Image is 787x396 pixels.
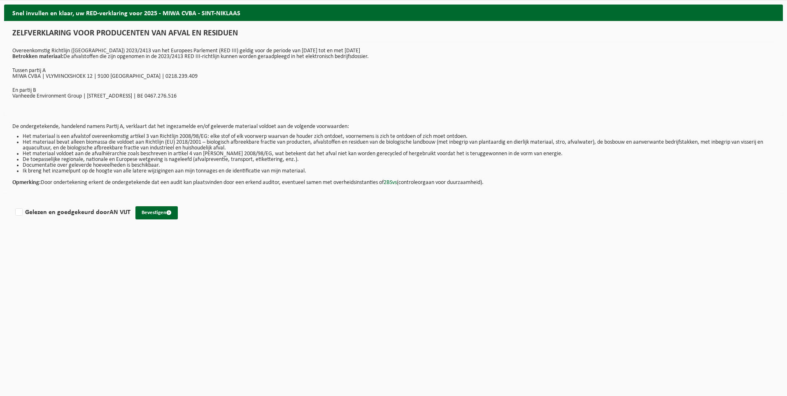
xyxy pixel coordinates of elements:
p: Overeenkomstig Richtlijn ([GEOGRAPHIC_DATA]) 2023/2413 van het Europees Parlement (RED III) geldi... [12,48,775,60]
li: Ik breng het inzamelpunt op de hoogte van alle latere wijzigingen aan mijn tonnages en de identif... [23,168,775,174]
p: Vanheede Environment Group | [STREET_ADDRESS] | BE 0467.276.516 [12,93,775,99]
p: De ondergetekende, handelend namens Partij A, verklaart dat het ingezamelde en/of geleverde mater... [12,124,775,130]
li: Documentatie over geleverde hoeveelheden is beschikbaar. [23,163,775,168]
p: En partij B [12,88,775,93]
h1: ZELFVERKLARING VOOR PRODUCENTEN VAN AFVAL EN RESIDUEN [12,29,775,42]
li: De toepasselijke regionale, nationale en Europese wetgeving is nageleefd (afvalpreventie, transpo... [23,157,775,163]
li: Het materiaal voldoet aan de afvalhiërarchie zoals beschreven in artikel 4 van [PERSON_NAME] 2008... [23,151,775,157]
p: Tussen partij A [12,68,775,74]
h2: Snel invullen en klaar, uw RED-verklaring voor 2025 - MIWA CVBA - SINT-NIKLAAS [4,5,783,21]
p: MIWA CVBA | VLYMINCKSHOEK 12 | 9100 [GEOGRAPHIC_DATA] | 0218.239.409 [12,74,775,79]
label: Gelezen en goedgekeurd door [14,206,130,219]
p: Door ondertekening erkent de ondergetekende dat een audit kan plaatsvinden door een erkend audito... [12,174,775,186]
li: Het materiaal bevat alleen biomassa die voldoet aan Richtlijn (EU) 2018/2001 – biologisch afbreek... [23,140,775,151]
button: Bevestigen [135,206,178,219]
strong: Betrokken materiaal: [12,54,63,60]
a: 2BSvs [384,179,397,186]
li: Het materiaal is een afvalstof overeenkomstig artikel 3 van Richtlijn 2008/98/EG: elke stof of el... [23,134,775,140]
strong: Opmerking: [12,179,41,186]
strong: AN VIJT [109,209,130,216]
